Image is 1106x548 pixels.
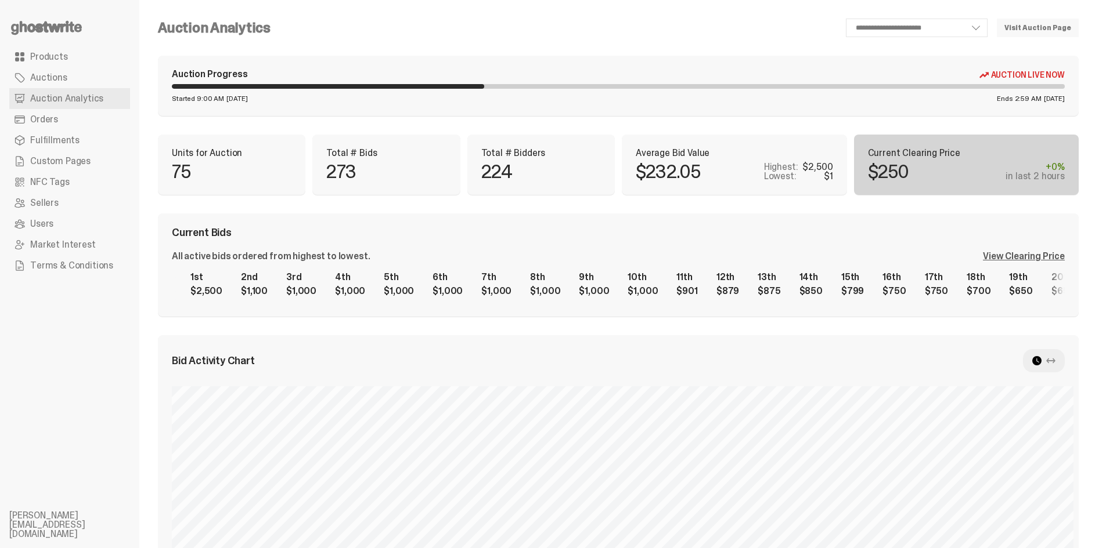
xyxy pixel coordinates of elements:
[636,148,833,158] p: Average Bid Value
[433,273,463,282] div: 6th
[628,286,658,296] div: $1,000
[579,286,609,296] div: $1,000
[9,67,130,88] a: Auctions
[226,95,247,102] span: [DATE]
[716,286,739,296] div: $879
[241,273,268,282] div: 2nd
[530,273,560,282] div: 8th
[481,273,511,282] div: 7th
[1006,162,1065,172] div: +0%
[9,172,130,193] a: NFC Tags
[9,130,130,151] a: Fulfillments
[997,95,1042,102] span: Ends 2:59 AM
[30,94,103,103] span: Auction Analytics
[758,286,780,296] div: $875
[925,286,948,296] div: $750
[868,148,1065,158] p: Current Clearing Price
[1006,172,1065,181] div: in last 2 hours
[676,273,697,282] div: 11th
[799,286,823,296] div: $850
[9,234,130,255] a: Market Interest
[841,286,864,296] div: $799
[9,213,130,234] a: Users
[1051,286,1075,296] div: $650
[764,162,798,172] p: Highest:
[30,115,58,124] span: Orders
[30,136,80,145] span: Fulfillments
[764,172,797,181] p: Lowest:
[326,148,446,158] p: Total # Bids
[286,273,316,282] div: 3rd
[1044,95,1065,102] span: [DATE]
[286,286,316,296] div: $1,000
[172,252,370,261] div: All active bids ordered from highest to lowest.
[636,162,700,181] p: $232.05
[841,273,864,282] div: 15th
[30,198,59,208] span: Sellers
[983,252,1065,261] div: View Clearing Price
[241,286,268,296] div: $1,100
[868,162,909,181] p: $250
[172,95,224,102] span: Started 9:00 AM
[9,88,130,109] a: Auction Analytics
[799,273,823,282] div: 14th
[9,255,130,276] a: Terms & Conditions
[991,70,1065,79] span: Auction Live Now
[967,273,990,282] div: 18th
[9,193,130,213] a: Sellers
[326,162,356,181] p: 273
[882,286,906,296] div: $750
[716,273,739,282] div: 12th
[802,162,833,172] div: $2,500
[1051,273,1075,282] div: 20th
[9,151,130,172] a: Custom Pages
[676,286,697,296] div: $901
[172,355,255,366] span: Bid Activity Chart
[30,157,91,166] span: Custom Pages
[30,73,67,82] span: Auctions
[190,273,222,282] div: 1st
[925,273,948,282] div: 17th
[335,286,365,296] div: $1,000
[997,19,1079,37] a: Visit Auction Page
[172,70,247,79] div: Auction Progress
[172,162,190,181] p: 75
[30,261,113,270] span: Terms & Conditions
[579,273,609,282] div: 9th
[30,177,70,187] span: NFC Tags
[30,240,96,249] span: Market Interest
[628,273,658,282] div: 10th
[335,273,365,282] div: 4th
[384,273,414,282] div: 5th
[1009,273,1032,282] div: 19th
[30,219,53,228] span: Users
[481,286,511,296] div: $1,000
[967,286,990,296] div: $700
[172,148,291,158] p: Units for Auction
[384,286,414,296] div: $1,000
[172,227,232,238] span: Current Bids
[158,21,271,35] h4: Auction Analytics
[9,511,149,539] li: [PERSON_NAME][EMAIL_ADDRESS][DOMAIN_NAME]
[9,46,130,67] a: Products
[882,273,906,282] div: 16th
[190,286,222,296] div: $2,500
[433,286,463,296] div: $1,000
[530,286,560,296] div: $1,000
[481,148,601,158] p: Total # Bidders
[9,109,130,130] a: Orders
[30,52,68,61] span: Products
[824,172,833,181] div: $1
[481,162,513,181] p: 224
[1009,286,1032,296] div: $650
[758,273,780,282] div: 13th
